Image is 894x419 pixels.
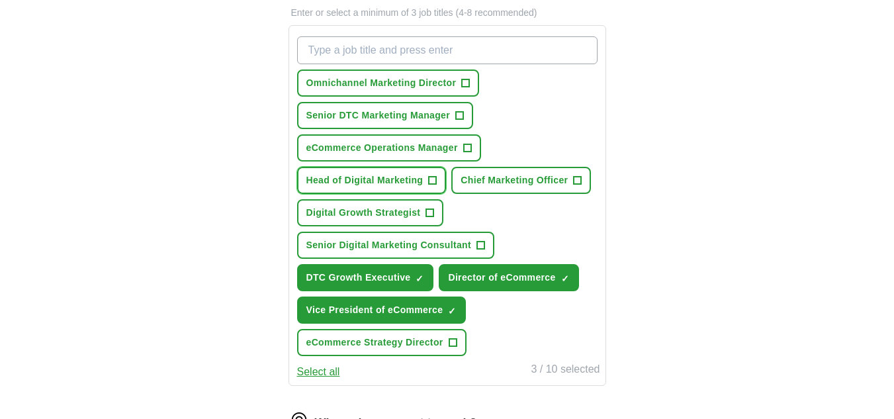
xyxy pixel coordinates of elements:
[297,264,434,291] button: DTC Growth Executive✓
[297,364,340,380] button: Select all
[416,273,424,284] span: ✓
[451,167,591,194] button: Chief Marketing Officer
[297,70,480,97] button: Omnichannel Marketing Director
[306,76,457,90] span: Omnichannel Marketing Director
[531,361,600,380] div: 3 / 10 selected
[306,238,472,252] span: Senior Digital Marketing Consultant
[448,306,456,316] span: ✓
[461,173,568,187] span: Chief Marketing Officer
[561,273,569,284] span: ✓
[306,271,411,285] span: DTC Growth Executive
[297,297,467,324] button: Vice President of eCommerce✓
[297,36,598,64] input: Type a job title and press enter
[297,232,495,259] button: Senior Digital Marketing Consultant
[297,134,481,162] button: eCommerce Operations Manager
[448,271,555,285] span: Director of eCommerce
[306,303,443,317] span: Vice President of eCommerce
[297,102,474,129] button: Senior DTC Marketing Manager
[297,167,447,194] button: Head of Digital Marketing
[297,199,444,226] button: Digital Growth Strategist
[306,141,458,155] span: eCommerce Operations Manager
[297,329,467,356] button: eCommerce Strategy Director
[306,173,424,187] span: Head of Digital Marketing
[306,336,443,349] span: eCommerce Strategy Director
[289,6,606,20] p: Enter or select a minimum of 3 job titles (4-8 recommended)
[439,264,578,291] button: Director of eCommerce✓
[306,109,451,122] span: Senior DTC Marketing Manager
[306,206,421,220] span: Digital Growth Strategist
